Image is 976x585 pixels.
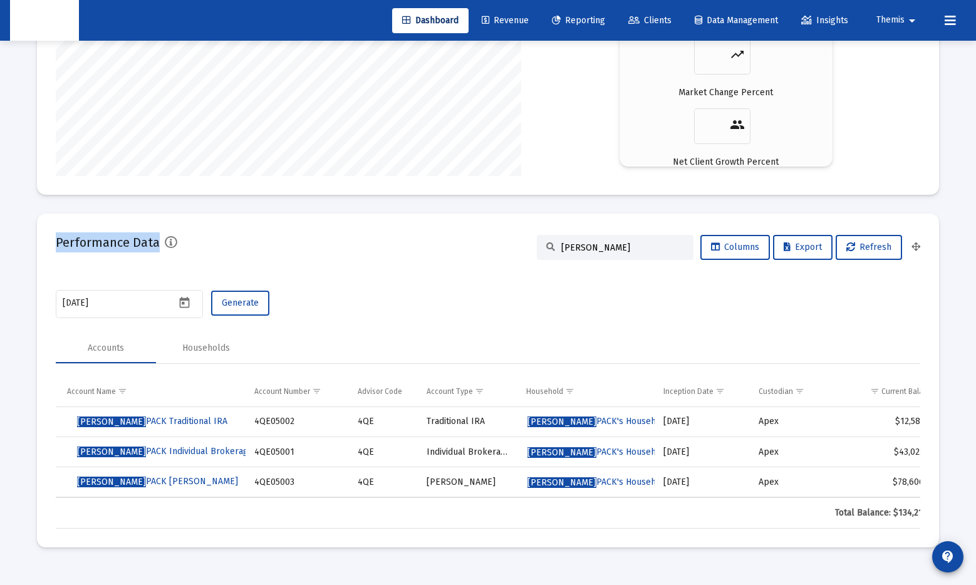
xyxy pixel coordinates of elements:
img: Dashboard [19,8,70,33]
div: Total Balance: $134,218.34 [835,507,936,519]
div: Custodian [759,386,793,396]
span: Clients [628,15,672,26]
a: [PERSON_NAME]PACK Traditional IRA [67,409,237,434]
div: Account Number [254,386,310,396]
td: Column Custodian [750,376,826,406]
input: Select a Date [63,298,175,308]
td: Column Current Balance [826,376,945,406]
td: 4QE [349,407,418,437]
span: Themis [876,15,905,26]
span: Columns [711,242,759,252]
div: $43,022.44 [835,446,936,458]
div: Household [526,386,563,396]
a: [PERSON_NAME]PACK Individual Brokerage [67,439,263,464]
span: PACK's Household [527,477,669,487]
div: Data grid [56,376,920,529]
a: Reporting [542,8,615,33]
a: Revenue [472,8,539,33]
span: Show filter options for column 'Household' [565,386,574,396]
span: [PERSON_NAME] [77,417,146,427]
span: Show filter options for column 'Current Balance' [870,386,880,396]
button: Themis [861,8,935,33]
td: Column Account Number [246,376,348,406]
td: 4QE05003 [246,467,348,497]
span: [PERSON_NAME] [527,477,596,488]
td: Column Account Name [56,376,246,406]
td: [DATE] [655,437,750,467]
span: Insights [801,15,848,26]
span: Refresh [846,242,891,252]
td: 4QE [349,437,418,467]
span: Reporting [552,15,605,26]
td: Column Account Type [418,376,517,406]
a: Data Management [685,8,788,33]
span: Dashboard [402,15,459,26]
td: Column Advisor Code [349,376,418,406]
span: PACK [PERSON_NAME] [77,476,238,487]
button: Open calendar [175,293,194,311]
td: Traditional IRA [418,407,517,437]
button: Refresh [836,235,902,260]
td: Apex [750,407,826,437]
div: Inception Date [663,386,714,396]
p: Net Client Growth Percent [673,156,779,168]
div: Households [182,342,230,355]
span: [PERSON_NAME] [527,417,596,427]
mat-icon: contact_support [940,549,955,564]
td: Apex [750,437,826,467]
span: Show filter options for column 'Account Name' [118,386,127,396]
a: Dashboard [392,8,469,33]
button: Generate [211,291,269,316]
a: Clients [618,8,682,33]
span: PACK Traditional IRA [77,416,227,427]
span: [PERSON_NAME] [77,447,146,457]
span: Generate [222,298,259,308]
div: Accounts [88,342,124,355]
span: PACK's Household [527,416,669,427]
td: Column Inception Date [655,376,750,406]
span: Data Management [695,15,778,26]
span: PACK Individual Brokerage [77,446,253,457]
span: Revenue [482,15,529,26]
td: Individual Brokerage [418,437,517,467]
td: 4QE05002 [246,407,348,437]
div: $78,606.80 [835,476,936,489]
span: Show filter options for column 'Custodian' [795,386,804,396]
a: [PERSON_NAME]PACK [PERSON_NAME] [67,469,248,494]
button: Columns [700,235,770,260]
span: Export [784,242,822,252]
span: Show filter options for column 'Inception Date' [715,386,725,396]
a: [PERSON_NAME]PACK's Household [526,412,670,431]
span: PACK's Household [527,447,669,457]
td: [DATE] [655,467,750,497]
div: $12,589.10 [835,415,936,428]
td: [PERSON_NAME] [418,467,517,497]
a: [PERSON_NAME]PACK's Household [526,443,670,462]
mat-icon: arrow_drop_down [905,8,920,33]
td: Column Household [517,376,655,406]
h2: Performance Data [56,232,160,252]
span: [PERSON_NAME] [527,447,596,458]
mat-icon: people [730,117,745,132]
mat-icon: trending_up [730,47,745,62]
button: Export [773,235,833,260]
span: Show filter options for column 'Account Number' [312,386,321,396]
div: Account Name [67,386,116,396]
td: 4QE05001 [246,437,348,467]
input: Search [561,242,684,253]
a: [PERSON_NAME]PACK's Household [526,473,670,492]
div: Advisor Code [358,386,402,396]
p: Market Change Percent [678,86,773,99]
td: 4QE [349,467,418,497]
div: Account Type [427,386,473,396]
td: Apex [750,467,826,497]
span: Show filter options for column 'Account Type' [475,386,484,396]
span: [PERSON_NAME] [77,477,146,487]
div: Current Balance [881,386,936,396]
td: [DATE] [655,407,750,437]
a: Insights [791,8,858,33]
